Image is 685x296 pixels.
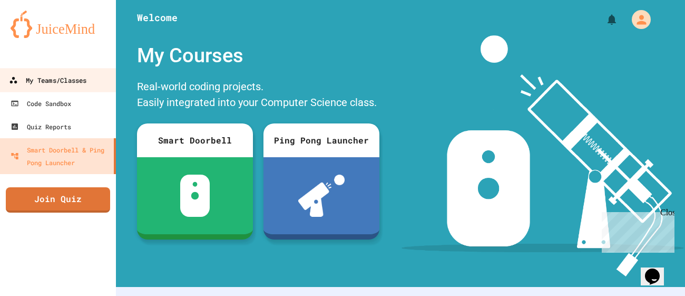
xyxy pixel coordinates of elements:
[4,4,73,67] div: Chat with us now!Close
[9,74,86,87] div: My Teams/Classes
[586,11,621,28] div: My Notifications
[132,35,385,76] div: My Courses
[6,187,110,213] a: Join Quiz
[263,123,379,157] div: Ping Pong Launcher
[180,175,210,217] img: sdb-white.svg
[298,175,345,217] img: ppl-with-ball.png
[641,254,674,285] iframe: chat widget
[621,7,653,32] div: My Account
[11,144,110,169] div: Smart Doorbell & Ping Pong Launcher
[11,97,71,110] div: Code Sandbox
[11,11,105,38] img: logo-orange.svg
[598,208,674,253] iframe: chat widget
[11,120,71,133] div: Quiz Reports
[137,123,253,157] div: Smart Doorbell
[402,35,684,276] img: banner-image-my-projects.png
[132,76,385,116] div: Real-world coding projects. Easily integrated into your Computer Science class.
